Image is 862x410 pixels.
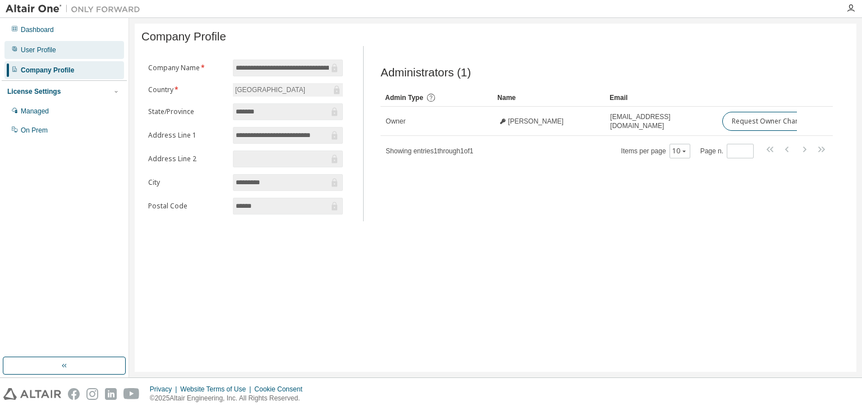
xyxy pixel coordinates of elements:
img: linkedin.svg [105,388,117,400]
div: On Prem [21,126,48,135]
img: altair_logo.svg [3,388,61,400]
button: Request Owner Change [722,112,817,131]
img: youtube.svg [123,388,140,400]
label: Postal Code [148,202,226,211]
label: Country [148,85,226,94]
label: City [148,178,226,187]
span: [EMAIL_ADDRESS][DOMAIN_NAME] [610,112,712,130]
div: Name [497,89,600,107]
label: State/Province [148,107,226,116]
div: Managed [21,107,49,116]
span: Admin Type [385,94,423,102]
div: Dashboard [21,25,54,34]
label: Address Line 2 [148,154,226,163]
img: Altair One [6,3,146,15]
div: Email [609,89,713,107]
span: Administrators (1) [380,66,471,79]
div: [GEOGRAPHIC_DATA] [233,83,343,97]
div: Company Profile [21,66,74,75]
div: License Settings [7,87,61,96]
span: Items per page [621,144,690,158]
p: © 2025 Altair Engineering, Inc. All Rights Reserved. [150,394,309,403]
label: Company Name [148,63,226,72]
div: Privacy [150,385,180,394]
div: [GEOGRAPHIC_DATA] [233,84,307,96]
span: Company Profile [141,30,226,43]
span: Page n. [700,144,754,158]
span: Showing entries 1 through 1 of 1 [386,147,473,155]
div: Website Terms of Use [180,385,254,394]
button: 10 [672,147,687,156]
div: User Profile [21,45,56,54]
img: instagram.svg [86,388,98,400]
span: [PERSON_NAME] [508,117,563,126]
span: Owner [386,117,405,126]
div: Cookie Consent [254,385,309,394]
label: Address Line 1 [148,131,226,140]
img: facebook.svg [68,388,80,400]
